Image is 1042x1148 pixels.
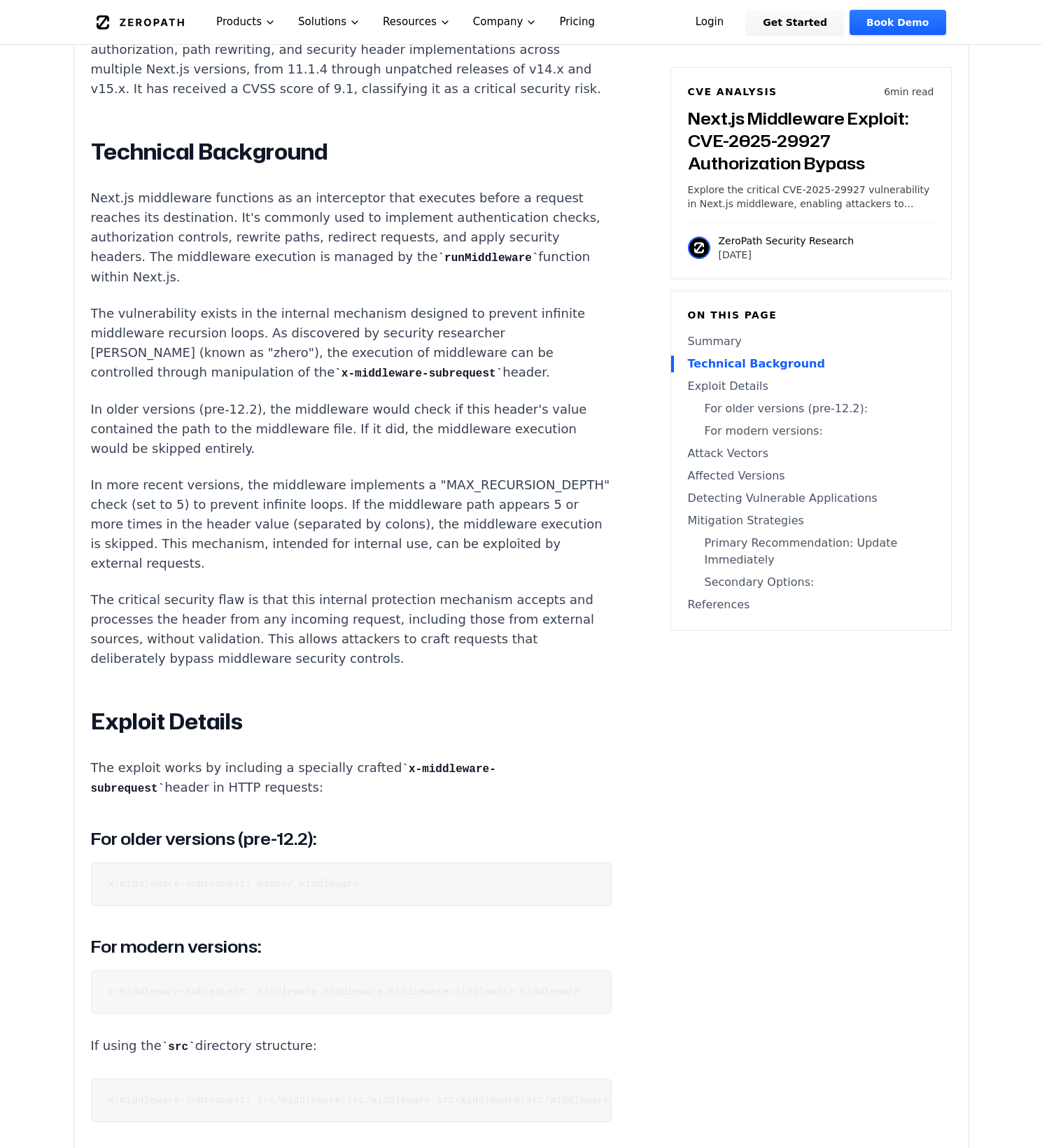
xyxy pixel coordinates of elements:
[91,475,612,573] p: In more recent versions, the middleware implements a "MAX_RECURSION_DEPTH" check (set to 5) to pr...
[688,423,934,440] a: For modern versions:
[719,234,854,248] p: ZeroPath Security Research
[688,574,934,591] a: Secondary Options:
[746,10,844,35] a: Get Started
[108,878,359,890] code: x-middleware-subrequest: pages/_middleware
[91,934,612,959] h3: For modern versions:
[91,138,612,166] h2: Technical Background
[108,986,580,997] code: x-middleware-subrequest: middleware:middleware:middleware:middleware:middleware
[108,1095,700,1106] code: x-middleware-subrequest: src/middleware:src/middleware:src/middleware:src/middleware:src/middleware
[162,1041,195,1053] code: src
[688,237,710,259] img: ZeroPath Security Research
[91,188,612,287] p: Next.js middleware functions as an interceptor that executes before a request reaches its destina...
[688,535,934,568] a: Primary Recommendation: Update Immediately
[688,356,934,372] a: Technical Background
[688,107,934,174] h3: Next.js Middleware Exploit: CVE-2025-29927 Authorization Bypass
[91,826,612,851] h3: For older versions (pre-12.2):
[688,490,934,507] a: Detecting Vulnerable Applications
[437,252,538,265] code: runMiddleware
[91,590,612,668] p: The critical security flaw is that this internal protection mechanism accepts and processes the h...
[91,708,612,736] h2: Exploit Details
[688,183,934,211] p: Explore the critical CVE-2025-29927 vulnerability in Next.js middleware, enabling attackers to by...
[884,85,934,99] p: 6 min read
[335,367,502,380] code: x-middleware-subrequest
[688,400,934,417] a: For older versions (pre-12.2):
[91,304,612,383] p: The vulnerability exists in the internal mechanism designed to prevent infinite middleware recurs...
[719,248,854,262] p: [DATE]
[688,308,934,322] h6: On this page
[91,400,612,458] p: In older versions (pre-12.2), the middleware would check if this header's value contained the pat...
[850,10,945,35] a: Book Demo
[91,758,612,799] p: The exploit works by including a specially crafted header in HTTP requests:
[679,10,741,35] a: Login
[688,445,934,462] a: Attack Vectors
[688,378,934,395] a: Exploit Details
[688,85,777,99] h6: CVE Analysis
[91,1036,612,1056] p: If using the directory structure:
[688,333,934,350] a: Summary
[688,512,934,529] a: Mitigation Strategies
[688,596,934,613] a: References
[688,468,934,484] a: Affected Versions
